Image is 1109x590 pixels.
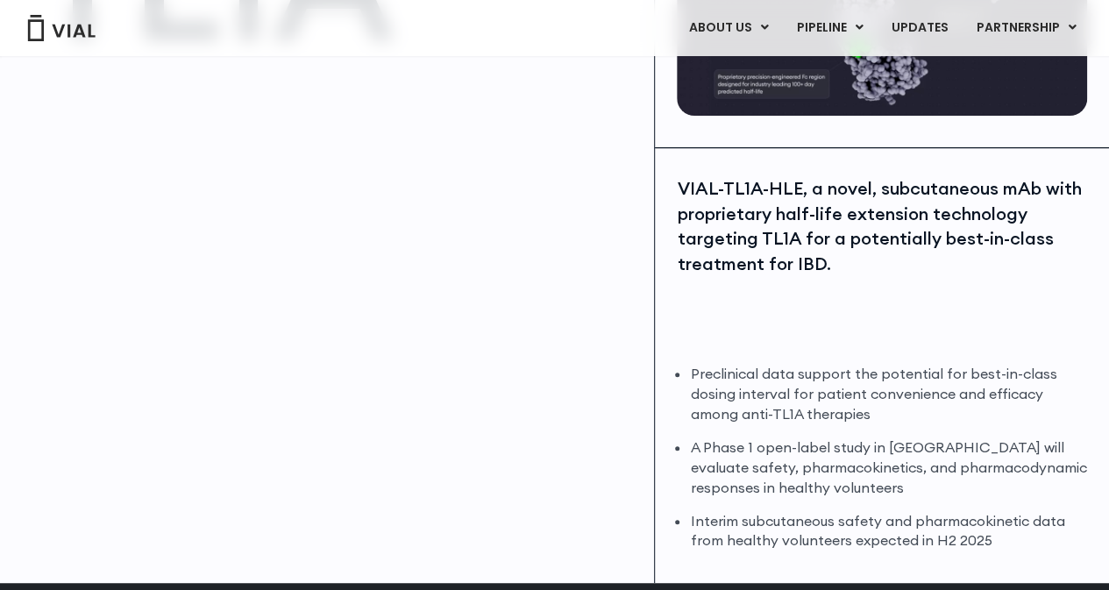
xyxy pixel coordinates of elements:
a: PIPELINEMenu Toggle [783,13,877,43]
div: VIAL-TL1A-HLE, a novel, subcutaneous mAb with proprietary half-life extension technology targetin... [677,176,1087,276]
a: PARTNERSHIPMenu Toggle [963,13,1091,43]
a: ABOUT USMenu Toggle [675,13,782,43]
a: UPDATES [878,13,962,43]
li: A Phase 1 open-label study in [GEOGRAPHIC_DATA] will evaluate safety, pharmacokinetics, and pharm... [690,437,1087,498]
li: Interim subcutaneous safety and pharmacokinetic data from healthy volunteers expected in H2 2025 [690,511,1087,551]
img: Vial Logo [26,15,96,41]
li: Preclinical data support the potential for best-in-class dosing interval for patient convenience ... [690,364,1087,424]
